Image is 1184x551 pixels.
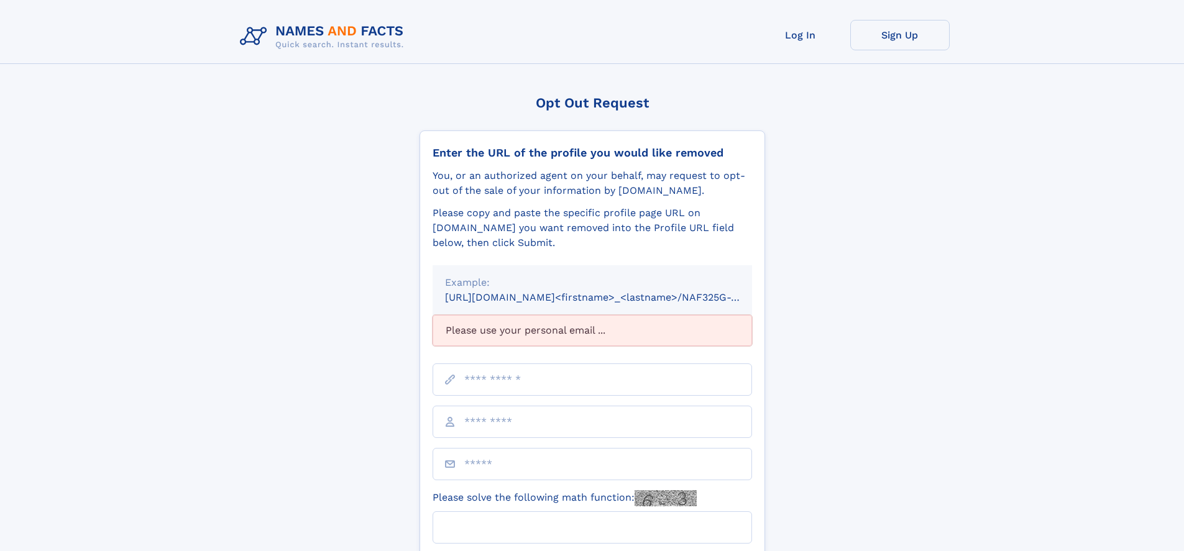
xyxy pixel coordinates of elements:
div: Example: [445,275,740,290]
div: You, or an authorized agent on your behalf, may request to opt-out of the sale of your informatio... [433,168,752,198]
label: Please solve the following math function: [433,490,697,506]
div: Opt Out Request [420,95,765,111]
div: Please use your personal email ... [433,315,752,346]
small: [URL][DOMAIN_NAME]<firstname>_<lastname>/NAF325G-xxxxxxxx [445,291,776,303]
div: Please copy and paste the specific profile page URL on [DOMAIN_NAME] you want removed into the Pr... [433,206,752,250]
a: Sign Up [850,20,950,50]
div: Enter the URL of the profile you would like removed [433,146,752,160]
a: Log In [751,20,850,50]
img: Logo Names and Facts [235,20,414,53]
